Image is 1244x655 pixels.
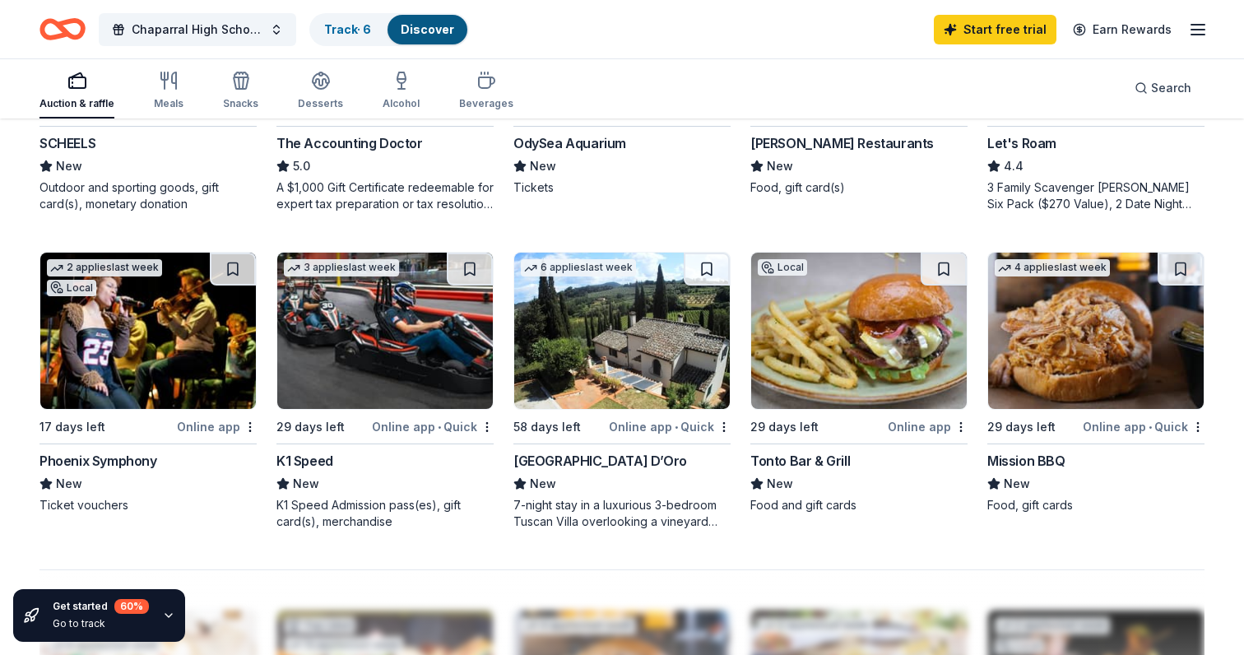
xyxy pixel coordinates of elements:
div: Tickets [513,179,731,196]
span: New [530,474,556,494]
span: • [438,420,441,434]
div: 29 days left [987,417,1056,437]
span: New [293,474,319,494]
div: Alcohol [383,97,420,110]
div: Mission BBQ [987,451,1065,471]
div: Online app [177,416,257,437]
span: Search [1151,78,1191,98]
div: OdySea Aquarium [513,133,626,153]
div: Online app Quick [372,416,494,437]
div: Desserts [298,97,343,110]
a: Discover [401,22,454,36]
div: Food and gift cards [750,497,968,513]
div: Outdoor and sporting goods, gift card(s), monetary donation [39,179,257,212]
div: The Accounting Doctor [276,133,423,153]
div: 7-night stay in a luxurious 3-bedroom Tuscan Villa overlooking a vineyard and the ancient walled ... [513,497,731,530]
span: New [767,474,793,494]
div: [GEOGRAPHIC_DATA] D’Oro [513,451,687,471]
span: • [675,420,678,434]
a: Image for Tonto Bar & GrillLocal29 days leftOnline appTonto Bar & GrillNewFood and gift cards [750,252,968,513]
button: Desserts [298,64,343,118]
div: Online app [888,416,968,437]
img: Image for Villa Sogni D’Oro [514,253,730,409]
div: Meals [154,97,183,110]
div: Get started [53,599,149,614]
span: New [530,156,556,176]
a: Image for Phoenix Symphony2 applieslast weekLocal17 days leftOnline appPhoenix SymphonyNewTicket ... [39,252,257,513]
button: Snacks [223,64,258,118]
div: Let's Roam [987,133,1056,153]
div: 4 applies last week [995,259,1110,276]
div: 2 applies last week [47,259,162,276]
div: 3 applies last week [284,259,399,276]
button: Beverages [459,64,513,118]
a: Image for K1 Speed3 applieslast week29 days leftOnline app•QuickK1 SpeedNewK1 Speed Admission pas... [276,252,494,530]
div: Online app Quick [609,416,731,437]
div: Snacks [223,97,258,110]
button: Alcohol [383,64,420,118]
div: SCHEELS [39,133,95,153]
a: Home [39,10,86,49]
img: Image for Tonto Bar & Grill [751,253,967,409]
div: 17 days left [39,417,105,437]
div: Online app Quick [1083,416,1205,437]
button: Auction & raffle [39,64,114,118]
a: Start free trial [934,15,1056,44]
div: 58 days left [513,417,581,437]
div: 6 applies last week [521,259,636,276]
button: Chaparral High School Band Banquet and Silent Auction [99,13,296,46]
span: New [1004,474,1030,494]
img: Image for Mission BBQ [988,253,1204,409]
div: [PERSON_NAME] Restaurants [750,133,934,153]
div: Go to track [53,617,149,630]
div: 29 days left [276,417,345,437]
div: Local [758,259,807,276]
span: Chaparral High School Band Banquet and Silent Auction [132,20,263,39]
div: Auction & raffle [39,97,114,110]
div: K1 Speed Admission pass(es), gift card(s), merchandise [276,497,494,530]
div: 3 Family Scavenger [PERSON_NAME] Six Pack ($270 Value), 2 Date Night Scavenger [PERSON_NAME] Two ... [987,179,1205,212]
div: Local [47,280,96,296]
div: Phoenix Symphony [39,451,157,471]
span: 4.4 [1004,156,1024,176]
span: • [1149,420,1152,434]
button: Meals [154,64,183,118]
span: New [56,474,82,494]
div: Beverages [459,97,513,110]
span: 5.0 [293,156,310,176]
button: Search [1121,72,1205,105]
div: Tonto Bar & Grill [750,451,850,471]
button: Track· 6Discover [309,13,469,46]
a: Track· 6 [324,22,371,36]
span: New [56,156,82,176]
span: New [767,156,793,176]
div: 29 days left [750,417,819,437]
img: Image for K1 Speed [277,253,493,409]
div: 60 % [114,599,149,614]
div: Ticket vouchers [39,497,257,513]
div: Food, gift cards [987,497,1205,513]
div: Food, gift card(s) [750,179,968,196]
img: Image for Phoenix Symphony [40,253,256,409]
div: K1 Speed [276,451,333,471]
a: Earn Rewards [1063,15,1181,44]
a: Image for Mission BBQ4 applieslast week29 days leftOnline app•QuickMission BBQNewFood, gift cards [987,252,1205,513]
div: A $1,000 Gift Certificate redeemable for expert tax preparation or tax resolution services—recipi... [276,179,494,212]
a: Image for Villa Sogni D’Oro6 applieslast week58 days leftOnline app•Quick[GEOGRAPHIC_DATA] D’OroN... [513,252,731,530]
